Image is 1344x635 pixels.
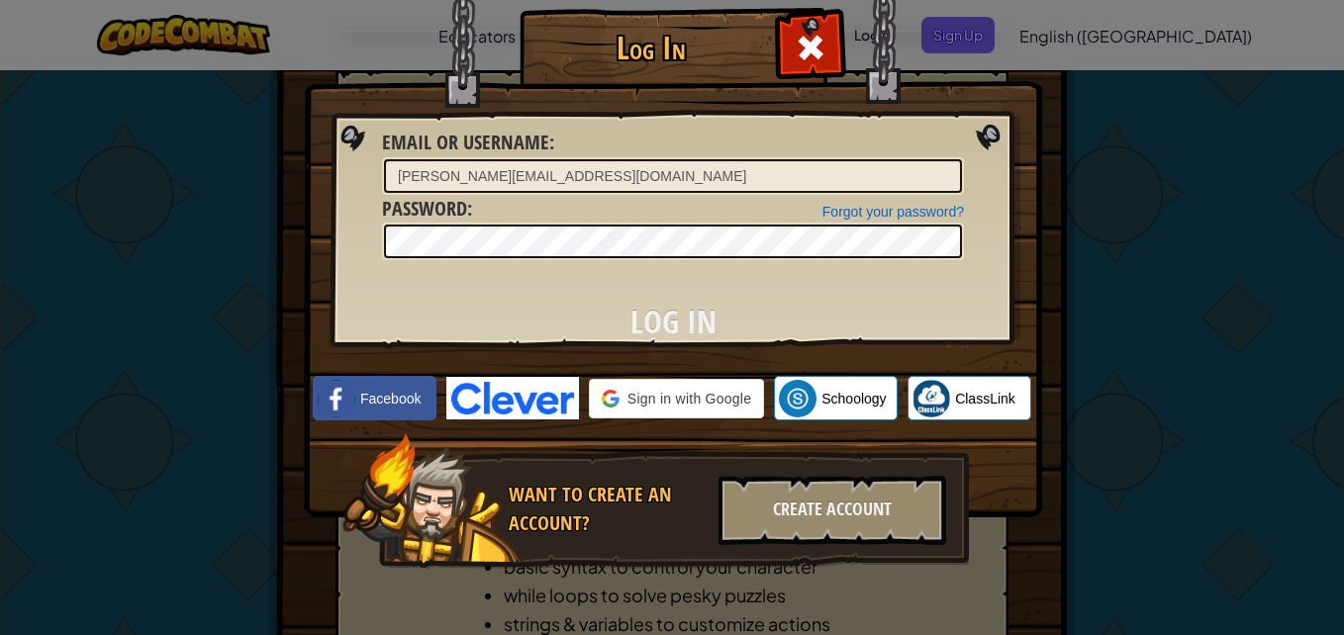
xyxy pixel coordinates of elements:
a: Forgot your password? [822,204,964,220]
div: Want to create an account? [509,481,707,537]
img: facebook_small.png [318,380,355,417]
span: Sign in with Google [627,389,751,408]
img: classlink-logo-small.png [912,380,950,417]
div: Create Account [719,476,946,545]
span: Schoology [821,389,886,408]
img: schoology.png [779,380,816,417]
label: : [382,129,554,157]
h1: Log In [525,31,777,65]
span: Email or Username [382,129,549,155]
span: Password [382,195,467,222]
span: ClassLink [955,389,1015,408]
input: Log In [382,287,964,356]
label: : [382,195,472,224]
span: Facebook [360,389,421,408]
img: clever-logo-blue.png [446,377,579,419]
div: Sign in with Google [589,379,764,418]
